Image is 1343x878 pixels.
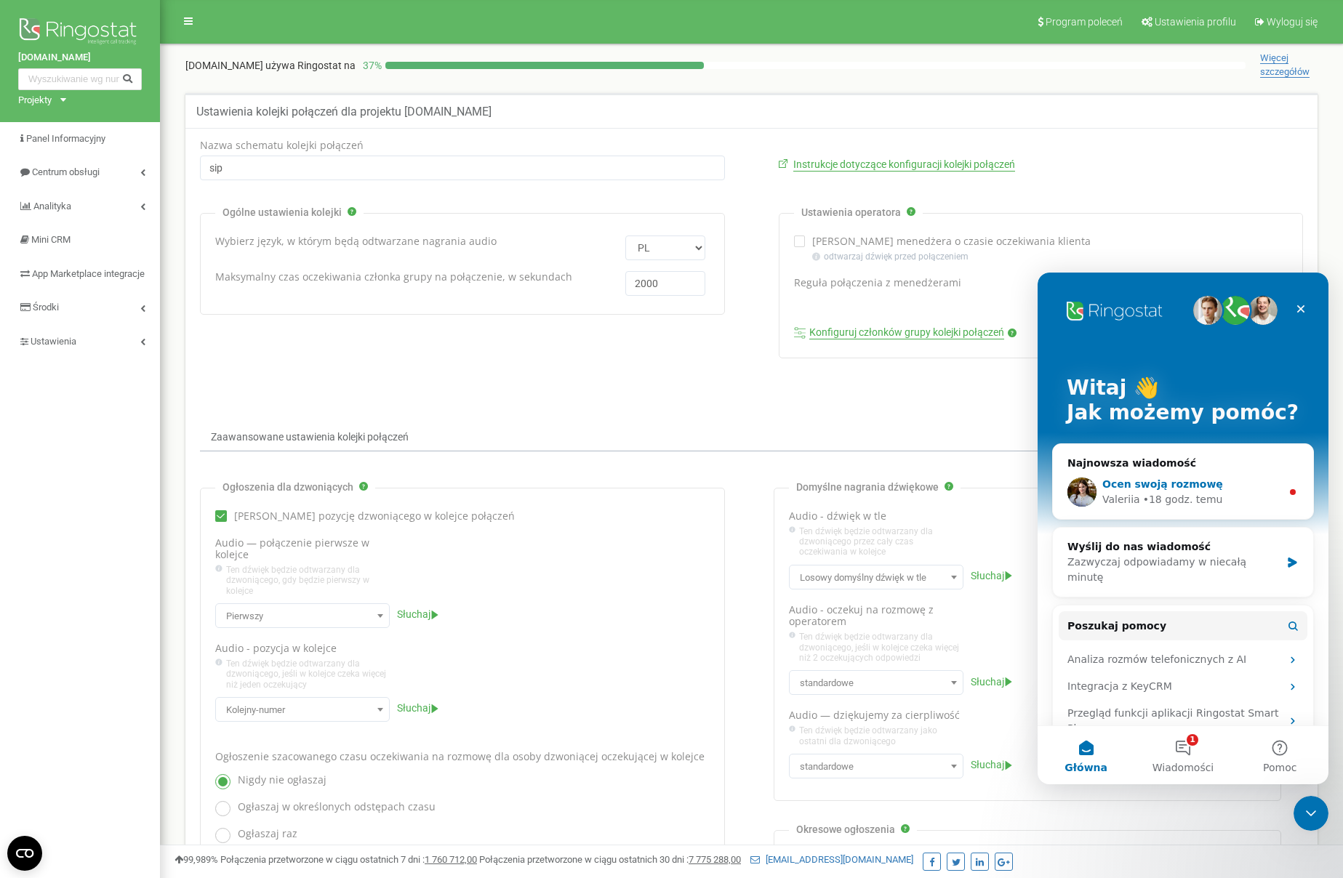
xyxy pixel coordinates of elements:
label: Ogłaszaj w określonych odstępach czasu [230,801,626,813]
input: Wyszukiwanie wg numeru [18,68,142,90]
label: Wybierz język, w którym będą odtwarzane nagrania audio [215,235,611,248]
span: Ustawienia [31,336,76,347]
span: Słuchaj [971,759,1004,771]
a: Słuchaj [971,759,1014,771]
label: Ogłaszaj raz [230,828,626,840]
p: odtwarzaj dźwięk przed połączeniem [812,251,1288,262]
iframe: Intercom live chat [1038,273,1328,784]
span: Słuchaj [397,608,430,621]
p: Ogłoszenia dla dzwoniących [223,481,353,494]
button: Open CMP widget [7,836,42,871]
span: Słuchaj [971,570,1004,582]
span: Centrum obsługi [32,166,100,177]
span: Kolejny-numer [220,700,385,720]
span: Pierwszy [220,606,385,627]
a: Instrukcje dotyczące konfiguracji kolejki połączeń [793,158,1015,172]
div: Projekty [18,94,52,108]
a: Konfiguruj członków grupy kolejki połączeń [809,326,1004,339]
label: Nigdy nie ogłaszaj [230,774,626,786]
a: Słuchaj [397,702,440,714]
label: Reguła połączenia z menedżerami [794,277,1056,289]
a: Słuchaj [971,570,1014,582]
span: Ten dźwięk będzie odtwarzany dla dzwoniącego, jeśli w kolejce czeka więcej niż 2 oczekujących odp... [799,632,963,663]
label: Audio — połączenie pierwsze w kolejce [215,537,390,562]
a: Słuchaj [397,608,440,621]
span: Mini CRM [31,234,71,245]
span: Analityka [33,201,71,212]
p: Zaawansowane ustawienia kolejki połączeń [211,431,1280,443]
span: Ten dźwięk będzie odtwarzany dla dzwoniącego, gdy będzie pierwszy w kolejce [226,565,390,596]
p: 37 % [356,58,385,73]
p: Ogólne ustawienia kolejki [223,206,342,219]
label: [PERSON_NAME] pozycję dzwoniącego w kolejce połączeń [234,510,710,523]
u: 1 760 712,00 [425,854,477,865]
p: Domyślne nagrania dźwiękowe [796,481,939,494]
img: Ringostat logo [18,15,142,51]
span: Wyloguj się [1267,16,1318,28]
label: Nazwa schematu kolejki połączeń [200,140,620,152]
span: Słuchaj [971,676,1004,688]
span: standardowe [789,670,963,695]
span: Ten dźwięk będzie odtwarzany dla dzwoniącego przez cały czas oczekiwania w kolejce [799,526,963,557]
span: Losowy domyślny dźwięk w tle [794,568,958,588]
label: Audio - dźwięk w tle [789,510,963,523]
a: [EMAIL_ADDRESS][DOMAIN_NAME] [750,854,913,865]
p: Okresowe ogłoszenia [796,823,895,836]
label: [PERSON_NAME] menedżera o czasie oczekiwania klienta [812,235,1192,248]
p: [DOMAIN_NAME] [185,58,356,73]
span: standardowe [794,673,958,693]
span: Ustawienia profilu [1155,16,1236,28]
span: 99,989% [175,854,218,865]
span: Losowy domyślny dźwięk w tle [789,565,963,589]
h5: Ustawienia kolejki połączeń dla projektu [DOMAIN_NAME] [196,105,492,118]
span: Panel Informacyjny [26,133,105,144]
span: Więcej szczegółów [1260,52,1310,78]
span: Kolejny-numer [215,697,390,722]
a: [DOMAIN_NAME] [18,51,142,65]
p: Ustawienia operatora [801,206,901,219]
span: Program poleceń [1046,16,1123,28]
span: App Marketplace integracje [32,268,145,279]
a: Słuchaj [971,676,1014,688]
label: Audio - pozycja w kolejce [215,643,390,655]
span: Połączenia przetworzone w ciągu ostatnich 7 dni : [220,854,477,865]
span: Ten dźwięk będzie odtwarzany dla dzwoniącego, jeśli w kolejce czeka więcej niż jeden oczekujący [226,658,390,690]
iframe: Intercom live chat [1294,796,1328,831]
label: Audio - oczekuj na rozmowę z operatorem [789,604,963,629]
span: używa Ringostat na [265,60,356,71]
span: standardowe [794,757,958,777]
span: Połączenia przetworzone w ciągu ostatnich 30 dni : [479,854,741,865]
span: Ten dźwięk będzie odtwarzany jako ostatni dla dzwoniącego [799,725,963,746]
label: Ogłoszenie szacowanego czasu oczekiwania na rozmowę dla osoby dzwoniącej oczekującej w kolejce [215,751,710,763]
u: 7 775 288,00 [689,854,741,865]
